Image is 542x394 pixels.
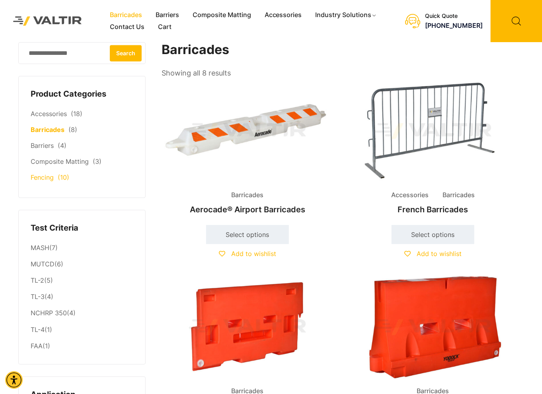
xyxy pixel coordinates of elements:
[162,276,333,379] img: Barricades
[31,260,55,268] a: MUTCD
[71,110,82,118] span: (18)
[31,240,133,256] li: (7)
[31,293,45,301] a: TL-3
[6,9,89,33] img: Valtir Rentals
[219,250,276,258] a: Add to wishlist
[206,225,289,244] a: Select options for “Aerocade® Airport Barricades”
[31,305,133,322] li: (4)
[186,9,258,21] a: Composite Matting
[31,157,89,165] a: Composite Matting
[31,244,49,252] a: MASH
[31,338,133,352] li: (1)
[151,21,178,33] a: Cart
[425,21,483,29] a: call (888) 496-3625
[31,273,133,289] li: (5)
[347,201,519,218] h2: French Barricades
[437,189,481,201] span: Barricades
[347,80,519,182] img: Accessories
[31,126,64,134] a: Barricades
[31,276,44,284] a: TL-2
[31,173,54,181] a: Fencing
[162,201,333,218] h2: Aerocade® Airport Barricades
[58,142,66,149] span: (4)
[110,45,142,61] button: Search
[31,256,133,273] li: (6)
[18,42,146,64] input: Search for:
[103,21,151,33] a: Contact Us
[31,289,133,305] li: (4)
[68,126,77,134] span: (8)
[31,110,67,118] a: Accessories
[258,9,309,21] a: Accessories
[31,326,45,334] a: TL-4
[309,9,384,21] a: Industry Solutions
[93,157,101,165] span: (3)
[162,80,333,218] a: BarricadesAerocade® Airport Barricades
[5,371,23,389] div: Accessibility Menu
[149,9,186,21] a: Barriers
[162,66,231,80] p: Showing all 8 results
[162,80,333,182] img: Barricades
[347,276,519,379] img: Barricades
[58,173,69,181] span: (10)
[31,342,43,350] a: FAA
[103,9,149,21] a: Barricades
[425,13,483,19] div: Quick Quote
[392,225,474,244] a: Select options for “French Barricades”
[347,80,519,218] a: Accessories BarricadesFrench Barricades
[31,309,67,317] a: NCHRP 350
[162,42,520,58] h1: Barricades
[404,250,462,258] a: Add to wishlist
[31,322,133,338] li: (1)
[31,88,133,100] h4: Product Categories
[231,250,276,258] span: Add to wishlist
[226,189,270,201] span: Barricades
[31,142,54,149] a: Barriers
[31,222,133,234] h4: Test Criteria
[385,189,435,201] span: Accessories
[417,250,462,258] span: Add to wishlist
